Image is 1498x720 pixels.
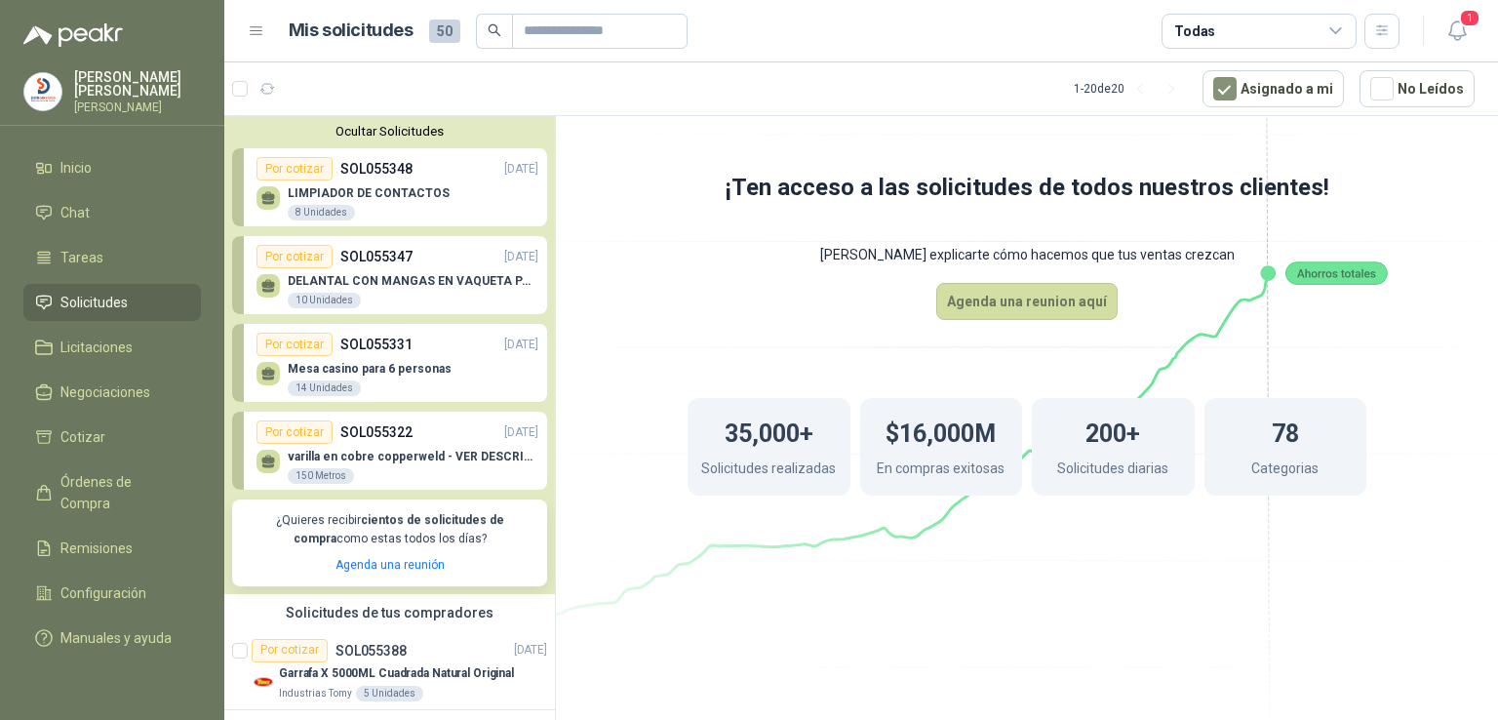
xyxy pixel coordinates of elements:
div: 8 Unidades [288,205,355,220]
span: Manuales y ayuda [60,627,172,649]
a: Configuración [23,575,201,612]
p: [DATE] [504,160,538,179]
a: Por cotizarSOL055347[DATE] DELANTAL CON MANGAS EN VAQUETA PARA SOLDADOR10 Unidades [232,236,547,314]
button: Ocultar Solicitudes [232,124,547,139]
a: Cotizar [23,419,201,456]
p: SOL055348 [340,158,413,180]
img: Company Logo [252,670,275,694]
a: Por cotizarSOL055388[DATE] Company LogoGarrafa X 5000ML Cuadrada Natural OriginalIndustrias Tomy5... [224,631,555,710]
a: Manuales y ayuda [23,620,201,657]
div: 1 - 20 de 20 [1074,73,1187,104]
p: Industrias Tomy [279,686,352,701]
span: Chat [60,202,90,223]
span: Inicio [60,157,92,179]
span: Remisiones [60,538,133,559]
p: Categorias [1251,458,1319,484]
p: SOL055347 [340,246,413,267]
div: 10 Unidades [288,293,361,308]
span: search [488,23,501,37]
span: Configuración [60,582,146,604]
span: Órdenes de Compra [60,471,182,514]
a: Chat [23,194,201,231]
h1: 200+ [1085,410,1140,453]
p: Solicitudes diarias [1057,458,1168,484]
span: Licitaciones [60,337,133,358]
p: Mesa casino para 6 personas [288,362,452,376]
button: Asignado a mi [1202,70,1344,107]
span: Negociaciones [60,381,150,403]
div: 5 Unidades [356,686,423,701]
p: DELANTAL CON MANGAS EN VAQUETA PARA SOLDADOR [288,274,538,288]
b: cientos de solicitudes de compra [294,513,504,545]
p: LIMPIADOR DE CONTACTOS [288,186,450,200]
div: Por cotizar [252,639,328,662]
span: 1 [1459,9,1480,27]
a: Inicio [23,149,201,186]
div: Por cotizar [256,245,333,268]
button: No Leídos [1360,70,1475,107]
div: Todas [1174,20,1215,42]
div: Ocultar SolicitudesPor cotizarSOL055348[DATE] LIMPIADOR DE CONTACTOS8 UnidadesPor cotizarSOL05534... [224,116,555,594]
h1: 35,000+ [725,410,813,453]
p: En compras exitosas [877,458,1005,484]
p: [DATE] [504,423,538,442]
a: Remisiones [23,530,201,567]
p: SOL055322 [340,421,413,443]
p: ¿Quieres recibir como estas todos los días? [244,511,535,548]
div: Por cotizar [256,333,333,356]
span: Tareas [60,247,103,268]
img: Logo peakr [23,23,123,47]
a: Órdenes de Compra [23,463,201,522]
p: SOL055388 [335,644,407,658]
p: [PERSON_NAME] [74,101,201,113]
div: 150 Metros [288,468,354,484]
p: [PERSON_NAME] [PERSON_NAME] [74,70,201,98]
a: Agenda una reunión [335,558,445,572]
p: [DATE] [504,336,538,354]
span: 50 [429,20,460,43]
a: Licitaciones [23,329,201,366]
a: Por cotizarSOL055331[DATE] Mesa casino para 6 personas14 Unidades [232,324,547,402]
div: Por cotizar [256,157,333,180]
a: Por cotizarSOL055348[DATE] LIMPIADOR DE CONTACTOS8 Unidades [232,148,547,226]
p: Garrafa X 5000ML Cuadrada Natural Original [279,664,514,683]
a: Por cotizarSOL055322[DATE] varilla en cobre copperweld - VER DESCRIPCIÓN150 Metros [232,412,547,490]
button: Agenda una reunion aquí [936,283,1118,320]
img: Company Logo [24,73,61,110]
p: SOL055331 [340,334,413,355]
h1: 78 [1272,410,1299,453]
h1: $16,000M [886,410,996,453]
p: Solicitudes realizadas [701,458,836,484]
div: Por cotizar [256,420,333,444]
p: [DATE] [504,248,538,266]
a: Tareas [23,239,201,276]
a: Solicitudes [23,284,201,321]
button: 1 [1439,14,1475,49]
div: 14 Unidades [288,380,361,396]
p: [DATE] [514,641,547,660]
h1: Mis solicitudes [289,17,414,45]
span: Solicitudes [60,292,128,313]
p: varilla en cobre copperweld - VER DESCRIPCIÓN [288,450,538,463]
a: Negociaciones [23,374,201,411]
div: Solicitudes de tus compradores [224,594,555,631]
span: Cotizar [60,426,105,448]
